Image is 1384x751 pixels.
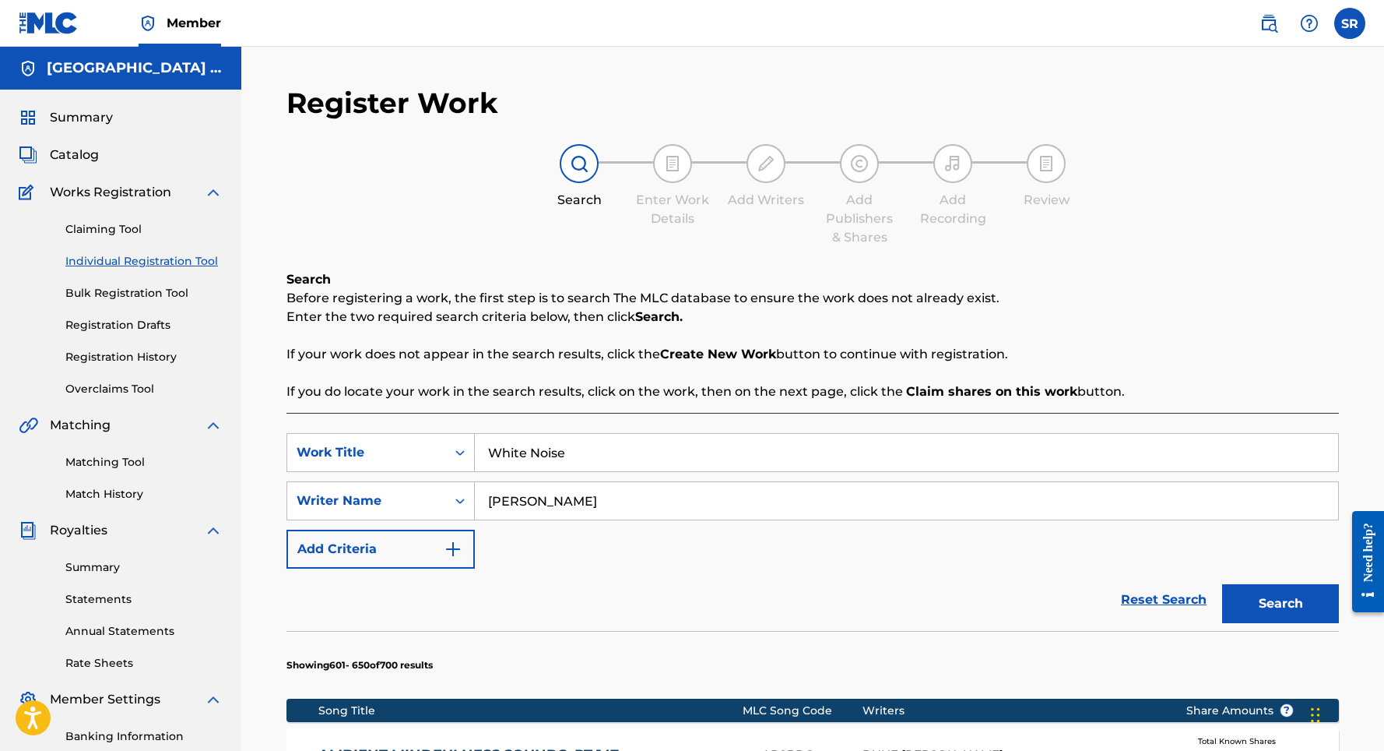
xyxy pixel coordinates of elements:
[65,591,223,608] a: Statements
[570,154,588,173] img: step indicator icon for Search
[65,623,223,640] a: Annual Statements
[1186,703,1294,719] span: Share Amounts
[50,416,111,435] span: Matching
[19,108,37,127] img: Summary
[850,154,869,173] img: step indicator icon for Add Publishers & Shares
[1113,583,1214,617] a: Reset Search
[50,146,99,164] span: Catalog
[286,308,1339,326] p: Enter the two required search criteria below, then click
[663,154,682,173] img: step indicator icon for Enter Work Details
[286,530,475,569] button: Add Criteria
[1198,735,1282,747] span: Total Known Shares
[634,191,711,228] div: Enter Work Details
[65,349,223,365] a: Registration History
[47,59,223,77] h5: SYDNEY YE PUBLISHING
[286,658,433,672] p: Showing 601 - 650 of 700 results
[286,86,498,121] h2: Register Work
[19,12,79,34] img: MLC Logo
[914,191,992,228] div: Add Recording
[65,317,223,333] a: Registration Drafts
[204,416,223,435] img: expand
[204,521,223,540] img: expand
[1259,14,1278,33] img: search
[743,703,862,719] div: MLC Song Code
[286,345,1339,364] p: If your work does not appear in the search results, click the button to continue with registration.
[444,540,462,559] img: 9d2ae6d4665cec9f34b9.svg
[19,521,37,540] img: Royalties
[286,433,1339,631] form: Search Form
[862,703,1162,719] div: Writers
[65,559,223,576] a: Summary
[65,728,223,745] a: Banking Information
[1340,498,1384,626] iframe: Resource Center
[204,183,223,202] img: expand
[65,285,223,301] a: Bulk Registration Tool
[1306,676,1384,751] iframe: Chat Widget
[167,14,221,32] span: Member
[943,154,962,173] img: step indicator icon for Add Recording
[65,655,223,672] a: Rate Sheets
[50,521,107,540] span: Royalties
[297,492,437,510] div: Writer Name
[50,183,171,202] span: Works Registration
[660,347,776,361] strong: Create New Work
[1334,8,1365,39] div: User Menu
[727,191,805,210] div: Add Writers
[286,289,1339,308] p: Before registering a work, the first step is to search The MLC database to ensure the work does n...
[19,146,37,164] img: Catalog
[286,383,1339,401] p: If you do locate your work in the search results, click on the work, then on the next page, click...
[635,309,683,324] strong: Search.
[1294,8,1325,39] div: Help
[757,154,775,173] img: step indicator icon for Add Writers
[1037,154,1056,173] img: step indicator icon for Review
[318,703,743,719] div: Song Title
[65,221,223,238] a: Claiming Tool
[1300,14,1319,33] img: help
[820,191,898,247] div: Add Publishers & Shares
[19,690,37,709] img: Member Settings
[139,14,157,33] img: Top Rightsholder
[19,183,39,202] img: Works Registration
[19,108,113,127] a: SummarySummary
[65,486,223,502] a: Match History
[540,191,618,210] div: Search
[1311,692,1320,739] div: Drag
[286,272,331,287] b: Search
[1280,704,1293,717] span: ?
[1007,191,1085,210] div: Review
[65,381,223,397] a: Overclaims Tool
[204,690,223,709] img: expand
[65,253,223,270] a: Individual Registration Tool
[65,454,223,471] a: Matching Tool
[19,146,99,164] a: CatalogCatalog
[1222,584,1339,623] button: Search
[19,416,38,435] img: Matching
[50,108,113,127] span: Summary
[50,690,160,709] span: Member Settings
[1253,8,1284,39] a: Public Search
[906,384,1077,399] strong: Claim shares on this work
[19,59,37,78] img: Accounts
[297,443,437,462] div: Work Title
